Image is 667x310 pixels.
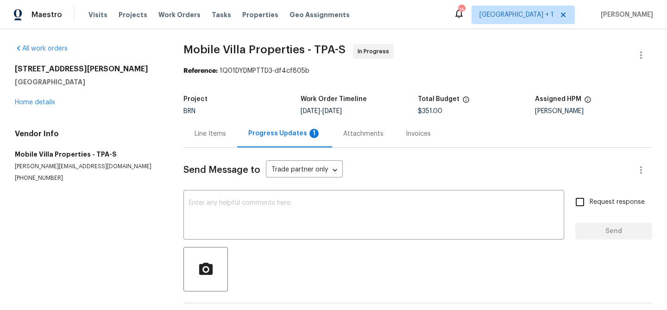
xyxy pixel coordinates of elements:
b: Reference: [183,68,218,74]
p: [PERSON_NAME][EMAIL_ADDRESS][DOMAIN_NAME] [15,163,161,171]
div: [PERSON_NAME] [535,108,652,114]
span: Mobile Villa Properties - TPA-S [183,44,346,55]
div: 75 [458,6,465,15]
span: Visits [88,10,107,19]
span: [DATE] [322,108,342,114]
span: Properties [242,10,278,19]
div: Progress Updates [248,129,321,138]
span: In Progress [358,47,393,56]
p: [PHONE_NUMBER] [15,174,161,182]
span: BRN [183,108,195,114]
div: Trade partner only [266,163,343,178]
h5: Mobile Villa Properties - TPA-S [15,150,161,159]
span: The hpm assigned to this work order. [584,96,591,108]
h5: [GEOGRAPHIC_DATA] [15,77,161,87]
span: Work Orders [158,10,201,19]
div: Invoices [406,129,431,139]
span: Request response [590,197,645,207]
span: [DATE] [301,108,320,114]
span: $351.00 [418,108,442,114]
span: Geo Assignments [289,10,350,19]
div: Attachments [343,129,384,139]
div: Line Items [195,129,226,139]
span: Send Message to [183,165,260,175]
span: Tasks [212,12,231,18]
span: The total cost of line items that have been proposed by Opendoor. This sum includes line items th... [462,96,470,108]
h5: Total Budget [418,96,459,102]
span: - [301,108,342,114]
span: [PERSON_NAME] [597,10,653,19]
span: Maestro [31,10,62,19]
a: Home details [15,99,55,106]
h5: Work Order Timeline [301,96,367,102]
span: [GEOGRAPHIC_DATA] + 1 [479,10,554,19]
h4: Vendor Info [15,129,161,139]
h5: Assigned HPM [535,96,581,102]
h2: [STREET_ADDRESS][PERSON_NAME] [15,64,161,74]
h5: Project [183,96,208,102]
span: Projects [119,10,147,19]
div: 1Q01DYDMPTTD3-df4cf805b [183,66,652,76]
a: All work orders [15,45,68,52]
div: 1 [309,129,319,138]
